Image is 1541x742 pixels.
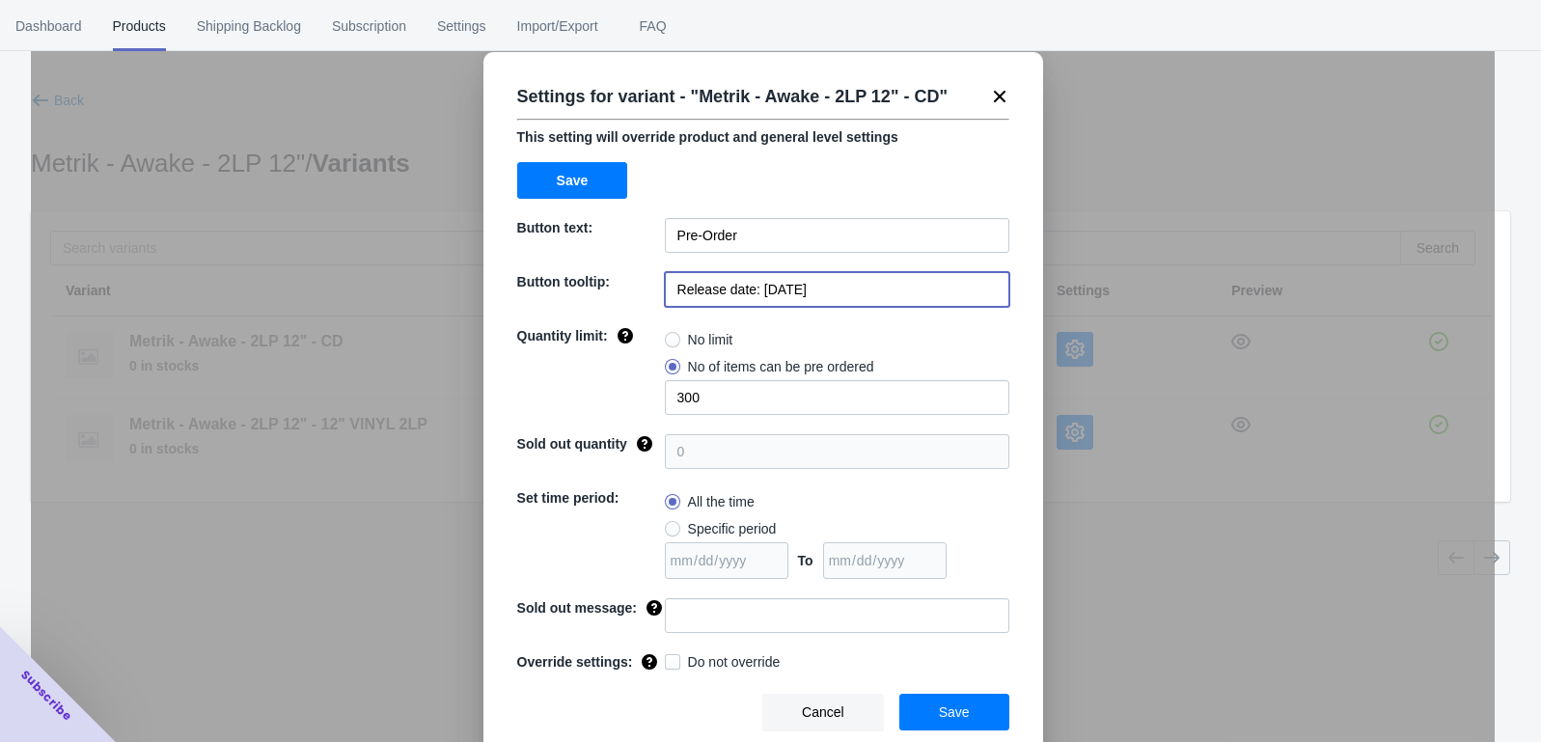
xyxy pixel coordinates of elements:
[17,667,75,725] span: Subscribe
[332,1,406,51] span: Subscription
[688,492,755,511] span: All the time
[798,553,813,568] span: To
[899,694,1009,730] button: Save
[688,519,777,538] span: Specific period
[517,1,598,51] span: Import/Export
[762,694,884,730] button: Cancel
[517,274,610,289] span: Button tooltip:
[23,83,92,118] button: Back
[688,330,733,349] span: No limit
[517,129,898,145] span: This setting will override product and general level settings
[517,654,633,670] span: Override settings:
[437,1,486,51] span: Settings
[688,652,781,672] span: Do not override
[517,436,627,452] span: Sold out quantity
[197,1,301,51] span: Shipping Backlog
[517,328,608,344] span: Quantity limit:
[15,1,82,51] span: Dashboard
[688,357,874,376] span: No of items can be pre ordered
[517,220,593,235] span: Button text:
[517,162,628,199] button: Save
[517,490,619,506] span: Set time period:
[629,1,677,51] span: FAQ
[113,1,166,51] span: Products
[939,704,970,720] span: Save
[517,81,948,112] p: Settings for variant - " Metrik - Awake - 2LP 12" - CD "
[557,173,589,188] span: Save
[802,704,844,720] span: Cancel
[517,600,637,616] span: Sold out message:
